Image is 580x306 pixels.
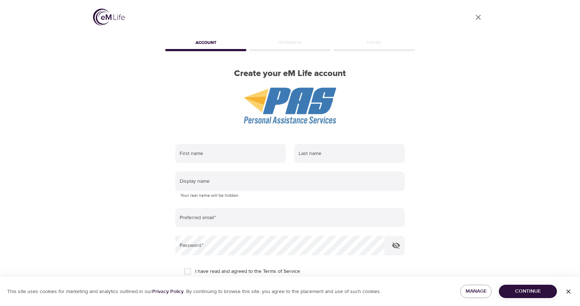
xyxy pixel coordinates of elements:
a: Terms of Service [263,268,300,275]
h2: Create your eM Life account [164,68,416,79]
button: Manage [460,285,492,298]
a: close [470,9,487,26]
img: PAS%20logo.png [244,88,337,124]
a: Privacy Policy [152,288,184,295]
p: Your real name will be hidden. [180,192,400,199]
span: Manage [466,287,486,296]
button: Continue [499,285,557,298]
img: logo [93,9,125,26]
span: Continue [505,287,551,296]
span: I have read and agreed to the [195,268,300,275]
